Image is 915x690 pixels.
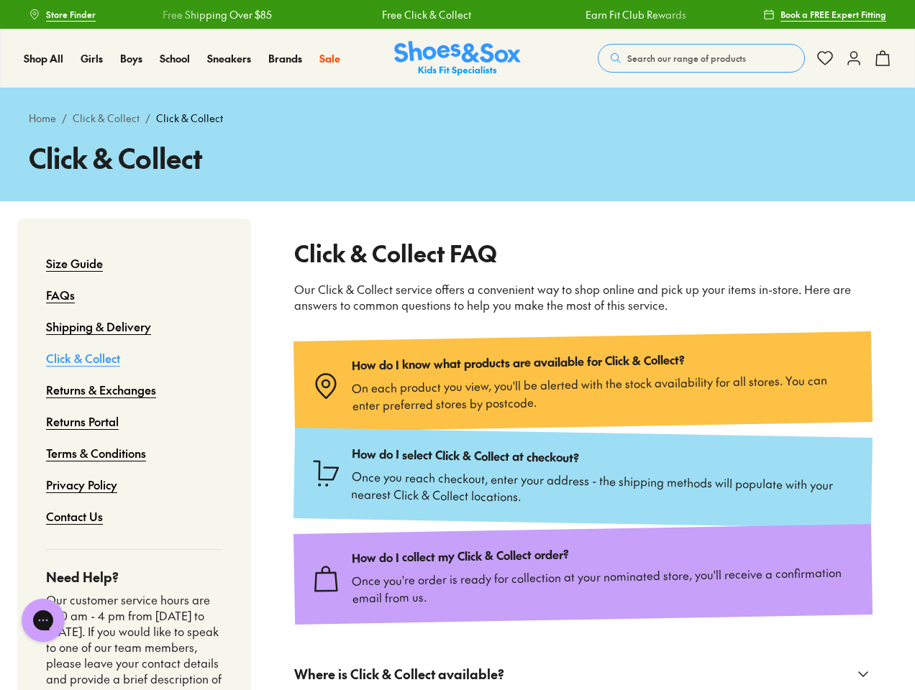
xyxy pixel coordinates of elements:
button: Search our range of products [598,44,805,73]
p: How do I select Click & Collect at checkout? [352,446,855,470]
div: / / [29,111,886,126]
p: Once you reach checkout, enter your address - the shipping methods will populate with your neares... [351,467,855,510]
p: Our Click & Collect service offers a convenient way to shop online and pick up your items in-stor... [294,282,872,313]
a: FAQs [46,279,75,310]
span: Brands [268,51,302,65]
a: Free Click & Collect [381,7,470,22]
a: Contact Us [46,500,103,532]
a: Boys [120,51,142,66]
a: Sneakers [207,51,251,66]
a: Privacy Policy [46,469,117,500]
iframe: Gorgias live chat messenger [14,594,72,647]
h1: Click & Collect [29,137,886,178]
span: Click & Collect [156,111,223,126]
p: Once you're order is ready for collection at your nominated store, you'll receive a confirmation ... [352,563,855,606]
a: Shop All [24,51,63,66]
a: Brands [268,51,302,66]
span: Girls [81,51,103,65]
span: Sneakers [207,51,251,65]
p: How do I collect my Click & Collect order? [351,541,854,566]
img: Type_bag.svg [311,564,341,594]
a: Sale [319,51,340,66]
img: Type_pin-location.svg [311,372,341,401]
a: Returns Portal [46,405,119,437]
a: Returns & Exchanges [46,374,156,405]
a: Home [29,111,56,126]
p: How do I know what products are available for Click & Collect? [351,349,854,373]
span: Boys [120,51,142,65]
a: Shipping & Delivery [46,310,151,342]
span: School [160,51,190,65]
span: Shop All [24,51,63,65]
a: Earn Fit Club Rewards [584,7,685,22]
p: On each product you view, you'll be alerted with the stock availability for all stores. You can e... [352,370,855,413]
a: Click & Collect [46,342,120,374]
img: Type_cart.svg [311,459,341,488]
span: Sale [319,51,340,65]
h2: Click & Collect FAQ [294,236,872,270]
a: School [160,51,190,66]
a: Shoes & Sox [394,41,521,76]
img: SNS_Logo_Responsive.svg [394,41,521,76]
h4: Need Help? [46,567,222,586]
a: Store Finder [29,1,96,27]
a: Click & Collect [73,111,140,126]
a: Free Shipping Over $85 [162,7,271,22]
span: Book a FREE Expert Fitting [780,8,886,21]
a: Terms & Conditions [46,437,146,469]
a: Book a FREE Expert Fitting [763,1,886,27]
span: Search our range of products [627,52,746,65]
a: Girls [81,51,103,66]
span: Store Finder [46,8,96,21]
a: Size Guide [46,247,103,279]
